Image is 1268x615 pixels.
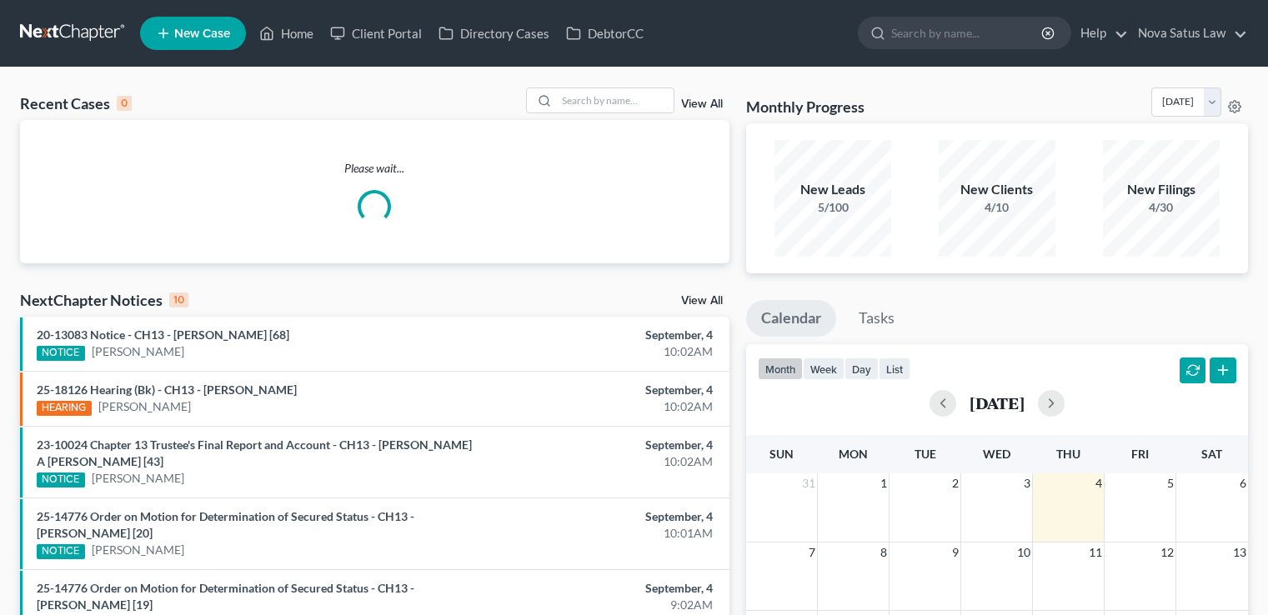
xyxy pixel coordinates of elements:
span: Wed [983,447,1010,461]
div: New Clients [939,180,1055,199]
span: 7 [807,542,817,562]
a: 20-13083 Notice - CH13 - [PERSON_NAME] [68] [37,327,289,342]
div: HEARING [37,401,92,416]
span: 4 [1094,473,1104,493]
button: month [758,357,803,380]
a: View All [681,295,723,307]
div: NOTICE [37,544,85,559]
div: NextChapter Notices [20,290,188,310]
h3: Monthly Progress [746,97,865,117]
a: 25-18126 Hearing (Bk) - CH13 - [PERSON_NAME] [37,382,297,397]
span: 31 [800,473,817,493]
p: Please wait... [20,160,729,177]
h2: [DATE] [970,394,1025,412]
a: 23-10024 Chapter 13 Trustee's Final Report and Account - CH13 - [PERSON_NAME] A [PERSON_NAME] [43] [37,437,472,468]
div: September, 4 [499,437,713,453]
a: Nova Satus Law [1130,18,1247,48]
a: [PERSON_NAME] [92,542,184,558]
a: Directory Cases [430,18,558,48]
div: 10:02AM [499,398,713,415]
span: New Case [174,27,230,40]
span: 8 [879,542,889,562]
div: NOTICE [37,472,85,487]
span: Sat [1201,447,1222,461]
div: 5/100 [774,199,891,216]
span: 11 [1087,542,1104,562]
span: 12 [1159,542,1175,562]
div: September, 4 [499,508,713,525]
div: September, 4 [499,382,713,398]
a: Tasks [844,300,910,337]
span: Thu [1056,447,1080,461]
a: [PERSON_NAME] [92,343,184,360]
span: Mon [839,447,868,461]
a: Home [251,18,322,48]
a: Client Portal [322,18,430,48]
div: 9:02AM [499,597,713,613]
div: Recent Cases [20,93,132,113]
button: week [803,357,844,380]
span: Tue [915,447,936,461]
span: 9 [950,542,960,562]
a: 25-14776 Order on Motion for Determination of Secured Status - CH13 - [PERSON_NAME] [20] [37,509,414,540]
input: Search by name... [557,88,674,112]
button: list [879,357,910,380]
span: 2 [950,473,960,493]
span: 10 [1015,542,1032,562]
div: 4/30 [1103,199,1220,216]
a: [PERSON_NAME] [92,470,184,487]
input: Search by name... [891,17,1044,48]
span: 13 [1231,542,1248,562]
div: New Filings [1103,180,1220,199]
span: 5 [1165,473,1175,493]
a: 25-14776 Order on Motion for Determination of Secured Status - CH13 - [PERSON_NAME] [19] [37,581,414,612]
a: [PERSON_NAME] [98,398,191,415]
a: Help [1072,18,1128,48]
div: 10 [169,292,188,307]
span: Fri [1131,447,1149,461]
div: 10:01AM [499,525,713,542]
span: 6 [1238,473,1248,493]
div: 10:02AM [499,453,713,470]
div: New Leads [774,180,891,199]
span: Sun [769,447,794,461]
div: 4/10 [939,199,1055,216]
div: September, 4 [499,580,713,597]
span: 3 [1022,473,1032,493]
div: NOTICE [37,346,85,361]
span: 1 [879,473,889,493]
div: September, 4 [499,327,713,343]
a: View All [681,98,723,110]
a: DebtorCC [558,18,652,48]
a: Calendar [746,300,836,337]
div: 0 [117,96,132,111]
button: day [844,357,879,380]
div: 10:02AM [499,343,713,360]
